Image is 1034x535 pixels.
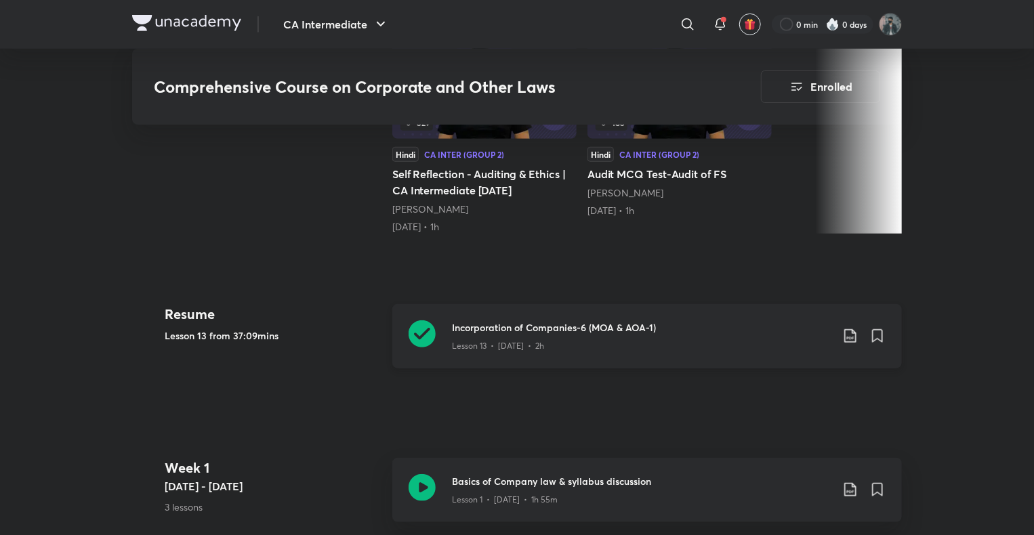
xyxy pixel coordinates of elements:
[132,15,241,31] img: Company Logo
[587,33,772,217] a: Audit MCQ Test-Audit of FS
[619,150,699,158] div: CA Inter (Group 2)
[879,13,902,36] img: Harsh Raj
[132,15,241,35] a: Company Logo
[587,186,772,200] div: Ankit Oberoi
[392,220,577,234] div: 20th Jul • 1h
[587,186,663,199] a: [PERSON_NAME]
[587,147,614,162] div: Hindi
[739,14,761,35] button: avatar
[392,304,902,385] a: Incorporation of Companies-6 (MOA & AOA-1)Lesson 13 • [DATE] • 2h
[392,202,468,215] a: [PERSON_NAME]
[452,320,831,335] h3: Incorporation of Companies-6 (MOA & AOA-1)
[587,33,772,217] a: 183HindiCA Inter (Group 2)Audit MCQ Test-Audit of FS[PERSON_NAME][DATE] • 1h
[452,474,831,488] h3: Basics of Company law & syllabus discussion
[165,500,381,514] p: 3 lessons
[744,18,756,30] img: avatar
[392,202,577,216] div: Ankit Oberoi
[424,150,504,158] div: CA Inter (Group 2)
[392,147,419,162] div: Hindi
[392,33,577,234] a: 329HindiCA Inter (Group 2)Self Reflection - Auditing & Ethics | CA Intermediate [DATE][PERSON_NAM...
[452,340,544,352] p: Lesson 13 • [DATE] • 2h
[452,494,558,506] p: Lesson 1 • [DATE] • 1h 55m
[587,204,772,217] div: 17th Aug • 1h
[587,166,772,182] h5: Audit MCQ Test-Audit of FS
[761,70,880,103] button: Enrolled
[275,11,397,38] button: CA Intermediate
[165,304,381,324] h4: Resume
[154,77,684,97] h3: Comprehensive Course on Corporate and Other Laws
[165,328,381,343] h5: Lesson 13 from 37:09mins
[392,166,577,198] h5: Self Reflection - Auditing & Ethics | CA Intermediate [DATE]
[165,458,381,478] h4: Week 1
[165,478,381,494] h5: [DATE] - [DATE]
[392,33,577,234] a: Self Reflection - Auditing & Ethics | CA Intermediate May'25
[826,18,840,31] img: streak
